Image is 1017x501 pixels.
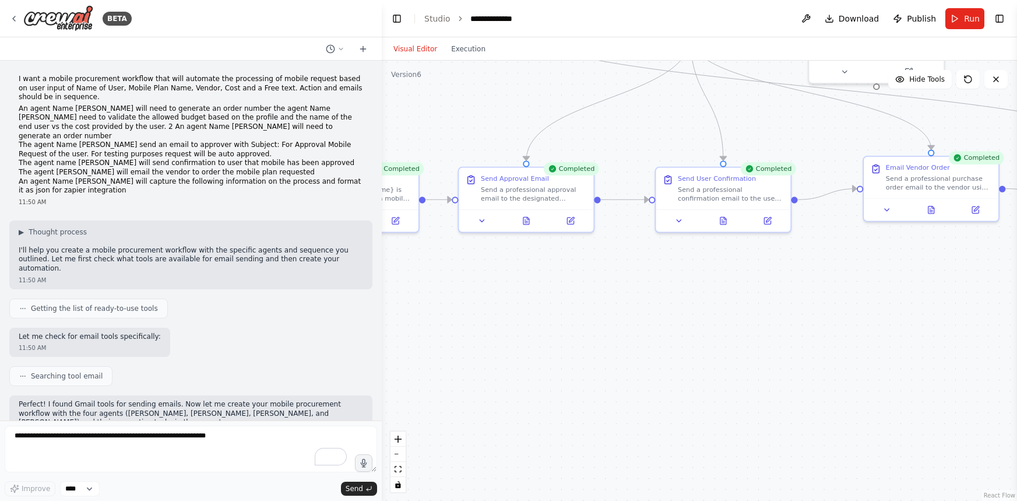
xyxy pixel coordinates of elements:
[19,141,363,159] li: The agent Name [PERSON_NAME] send an email to approver with Subject: For Approval Mobile Request ...
[907,13,936,24] span: Publish
[19,227,87,237] button: ▶Thought process
[685,37,937,150] g: Edge from ca4e8187-048d-4d1a-bff1-7e6afdd6aac7 to e579258d-7c64-4103-9068-d5848212d218
[863,156,1000,222] div: CompletedEmail Vendor OrderSend a professional purchase order email to the vendor using the same ...
[678,174,756,183] div: Send User Confirmation
[19,400,363,428] p: Perfect! I found Gmail tools for sending emails. Now let me create your mobile procurement workfl...
[948,151,1004,164] div: Completed
[19,75,363,102] p: I want a mobile procurement workflow that will automate the processing of mobile request based on...
[964,13,980,24] span: Run
[390,447,406,462] button: zoom out
[886,174,992,192] div: Send a professional purchase order email to the vendor using the same order number from Jigger. U...
[481,185,587,203] div: Send a professional approval email to the designated approver using the order number generated by...
[678,185,784,203] div: Send a professional confirmation email to the user using the same order number from Jigger. Use t...
[341,482,377,496] button: Send
[354,42,372,56] button: Start a new chat
[23,5,93,31] img: Logo
[945,8,984,29] button: Run
[839,13,879,24] span: Download
[390,477,406,492] button: toggle interactivity
[31,304,158,313] span: Getting the list of ready-to-use tools
[19,344,161,352] div: 11:50 AM
[425,194,452,205] g: Edge from 97ec009c-fe05-4555-9f39-49af6270d3b0 to 39d745d9-74f7-4463-a8f9-670fae9d7a3e
[685,37,729,160] g: Edge from ca4e8187-048d-4d1a-bff1-7e6afdd6aac7 to 38321aaf-be4e-461d-ad24-e003d2496eb5
[390,432,406,447] button: zoom in
[368,162,424,176] div: Completed
[19,246,363,274] p: I'll help you create a mobile procurement workflow with the specific agents and sequence you outl...
[390,432,406,492] div: React Flow controls
[19,159,363,168] li: The agent name [PERSON_NAME] will send confirmation to user that mobile has been approved
[346,484,363,493] span: Send
[391,70,421,79] div: Version 6
[19,227,24,237] span: ▶
[886,163,950,172] div: Email Vendor Order
[909,75,945,84] span: Hide Tools
[655,167,792,233] div: CompletedSend User ConfirmationSend a professional confirmation email to the user using the same ...
[481,174,549,183] div: Send Approval Email
[103,12,132,26] div: BETA
[544,162,599,176] div: Completed
[748,214,786,227] button: Open in side panel
[376,214,414,227] button: Open in side panel
[355,454,372,472] button: Click to speak your automation idea
[19,104,363,141] li: An agent Name [PERSON_NAME] will need to generate an order number the agent Name [PERSON_NAME] ne...
[5,481,55,496] button: Improve
[321,42,349,56] button: Switch to previous chat
[601,194,649,205] g: Edge from 39d745d9-74f7-4463-a8f9-670fae9d7a3e to 38321aaf-be4e-461d-ad24-e003d2496eb5
[22,484,50,493] span: Improve
[956,204,994,217] button: Open in side panel
[503,214,550,227] button: View output
[306,185,412,203] div: Validate that {user_name} is authorized to request a mobile plan costing {cost} based on their us...
[31,372,103,381] span: Searching tool email
[444,42,492,56] button: Execution
[19,198,363,206] div: 11:50 AM
[878,65,939,79] button: Open in side panel
[5,426,377,472] textarea: To enrich screen reader interactions, please activate Accessibility in Grammarly extension settings
[798,183,857,205] g: Edge from 38321aaf-be4e-461d-ad24-e003d2496eb5 to e579258d-7c64-4103-9068-d5848212d218
[19,332,161,342] p: Let me check for email tools specifically:
[700,214,747,227] button: View output
[19,177,363,195] li: An agent Name [PERSON_NAME] will capture the following information on the process and format it a...
[390,462,406,477] button: fit view
[741,162,796,176] div: Completed
[458,167,595,233] div: CompletedSend Approval EmailSend a professional approval email to the designated approver using t...
[908,204,955,217] button: View output
[386,42,444,56] button: Visual Editor
[19,168,363,177] li: The agent [PERSON_NAME] will email the vendor to order the mobile plan requested
[389,10,405,27] button: Hide left sidebar
[521,37,696,160] g: Edge from ca4e8187-048d-4d1a-bff1-7e6afdd6aac7 to 39d745d9-74f7-4463-a8f9-670fae9d7a3e
[19,276,363,285] div: 11:50 AM
[551,214,589,227] button: Open in side panel
[888,8,941,29] button: Publish
[283,167,420,233] div: CompletedValidate that {user_name} is authorized to request a mobile plan costing {cost} based on...
[984,492,1015,499] a: React Flow attribution
[820,8,884,29] button: Download
[29,227,87,237] span: Thought process
[888,70,952,89] button: Hide Tools
[991,10,1008,27] button: Show right sidebar
[424,14,451,23] a: Studio
[424,13,512,24] nav: breadcrumb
